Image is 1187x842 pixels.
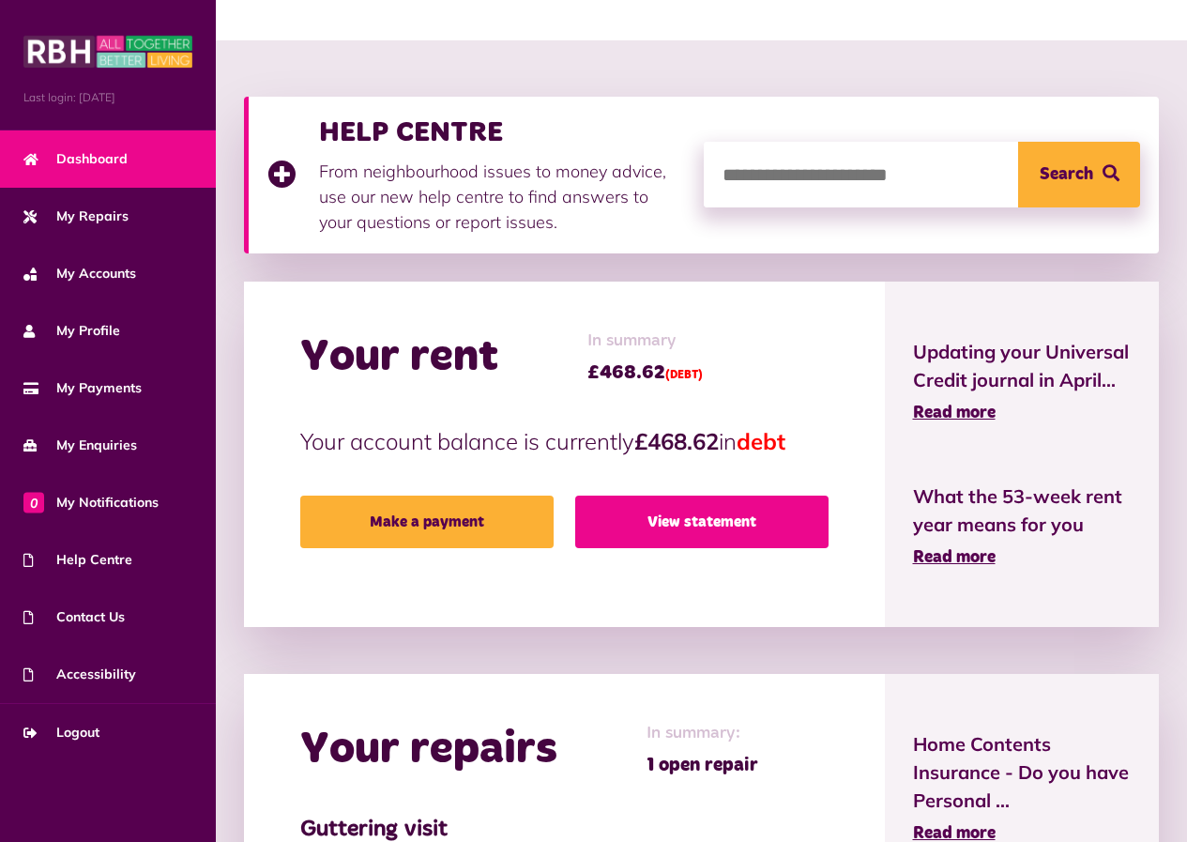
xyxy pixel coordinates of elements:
strong: £468.62 [634,427,719,455]
img: MyRBH [23,33,192,70]
p: From neighbourhood issues to money advice, use our new help centre to find answers to your questi... [319,159,685,235]
span: Search [1040,142,1093,207]
span: My Payments [23,378,142,398]
span: My Notifications [23,493,159,513]
span: My Enquiries [23,436,137,455]
span: Updating your Universal Credit journal in April... [913,338,1132,394]
span: In summary [587,329,703,354]
span: Dashboard [23,149,128,169]
h2: Your repairs [300,723,557,777]
h3: HELP CENTRE [319,115,685,149]
span: Last login: [DATE] [23,89,192,106]
span: debt [737,427,785,455]
span: £468.62 [587,359,703,387]
span: Logout [23,723,99,742]
span: My Accounts [23,264,136,283]
a: What the 53-week rent year means for you Read more [913,482,1132,571]
span: Read more [913,549,996,566]
span: My Profile [23,321,120,341]
p: Your account balance is currently in [300,424,829,458]
span: Read more [913,825,996,842]
span: Help Centre [23,550,132,570]
span: Accessibility [23,665,136,684]
button: Search [1018,142,1140,207]
a: View statement [575,496,829,548]
span: (DEBT) [665,370,703,381]
span: What the 53-week rent year means for you [913,482,1132,539]
h2: Your rent [300,330,498,385]
span: Home Contents Insurance - Do you have Personal ... [913,730,1132,815]
span: Read more [913,405,996,421]
span: In summary: [647,721,758,746]
span: Contact Us [23,607,125,627]
span: My Repairs [23,207,129,226]
span: 0 [23,492,44,513]
a: Updating your Universal Credit journal in April... Read more [913,338,1132,426]
a: Make a payment [300,496,554,548]
span: 1 open repair [647,751,758,779]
